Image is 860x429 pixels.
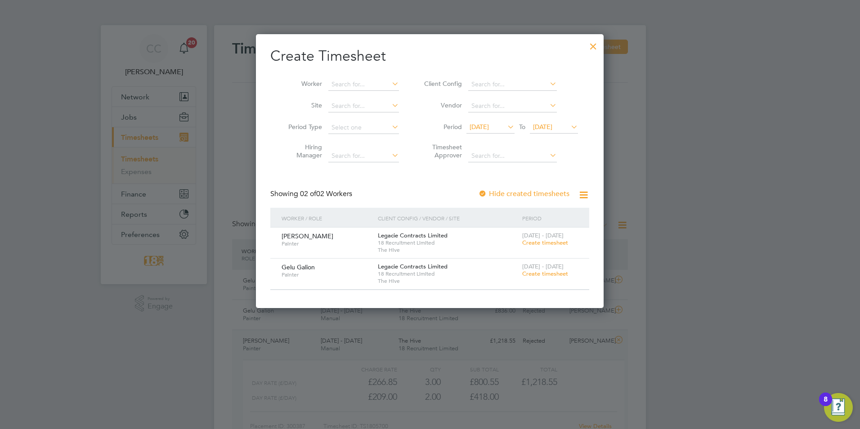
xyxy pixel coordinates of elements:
[378,232,448,239] span: Legacie Contracts Limited
[478,189,569,198] label: Hide created timesheets
[824,399,828,411] div: 8
[279,208,376,228] div: Worker / Role
[421,123,462,131] label: Period
[300,189,352,198] span: 02 Workers
[282,240,371,247] span: Painter
[270,47,589,66] h2: Create Timesheet
[328,150,399,162] input: Search for...
[533,123,552,131] span: [DATE]
[470,123,489,131] span: [DATE]
[270,189,354,199] div: Showing
[378,270,518,277] span: 18 Recruitment Limited
[378,246,518,254] span: The Hive
[824,393,853,422] button: Open Resource Center, 8 new notifications
[522,263,564,270] span: [DATE] - [DATE]
[328,100,399,112] input: Search for...
[421,101,462,109] label: Vendor
[378,239,518,246] span: 18 Recruitment Limited
[282,263,315,271] span: Gelu Galion
[376,208,520,228] div: Client Config / Vendor / Site
[282,271,371,278] span: Painter
[522,270,568,277] span: Create timesheet
[282,123,322,131] label: Period Type
[522,239,568,246] span: Create timesheet
[520,208,580,228] div: Period
[378,263,448,270] span: Legacie Contracts Limited
[522,232,564,239] span: [DATE] - [DATE]
[468,150,557,162] input: Search for...
[282,232,333,240] span: [PERSON_NAME]
[282,101,322,109] label: Site
[468,100,557,112] input: Search for...
[328,78,399,91] input: Search for...
[516,121,528,133] span: To
[328,121,399,134] input: Select one
[421,80,462,88] label: Client Config
[300,189,316,198] span: 02 of
[282,143,322,159] label: Hiring Manager
[282,80,322,88] label: Worker
[468,78,557,91] input: Search for...
[378,277,518,285] span: The Hive
[421,143,462,159] label: Timesheet Approver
